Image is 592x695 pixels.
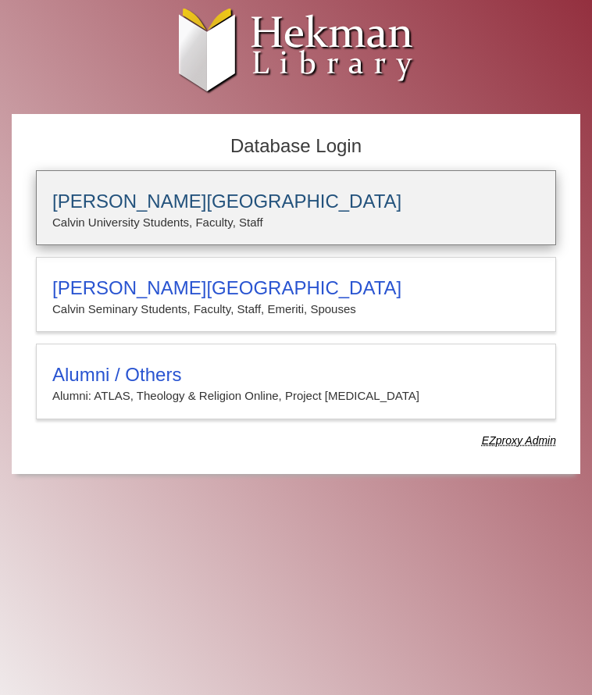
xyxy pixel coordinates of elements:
h2: Database Login [28,130,564,162]
a: [PERSON_NAME][GEOGRAPHIC_DATA]Calvin Seminary Students, Faculty, Staff, Emeriti, Spouses [36,257,556,332]
p: Calvin Seminary Students, Faculty, Staff, Emeriti, Spouses [52,299,540,319]
summary: Alumni / OthersAlumni: ATLAS, Theology & Religion Online, Project [MEDICAL_DATA] [52,364,540,406]
p: Alumni: ATLAS, Theology & Religion Online, Project [MEDICAL_DATA] [52,386,540,406]
a: [PERSON_NAME][GEOGRAPHIC_DATA]Calvin University Students, Faculty, Staff [36,170,556,245]
h3: [PERSON_NAME][GEOGRAPHIC_DATA] [52,277,540,299]
p: Calvin University Students, Faculty, Staff [52,212,540,233]
h3: [PERSON_NAME][GEOGRAPHIC_DATA] [52,191,540,212]
h3: Alumni / Others [52,364,540,386]
dfn: Use Alumni login [482,434,556,447]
